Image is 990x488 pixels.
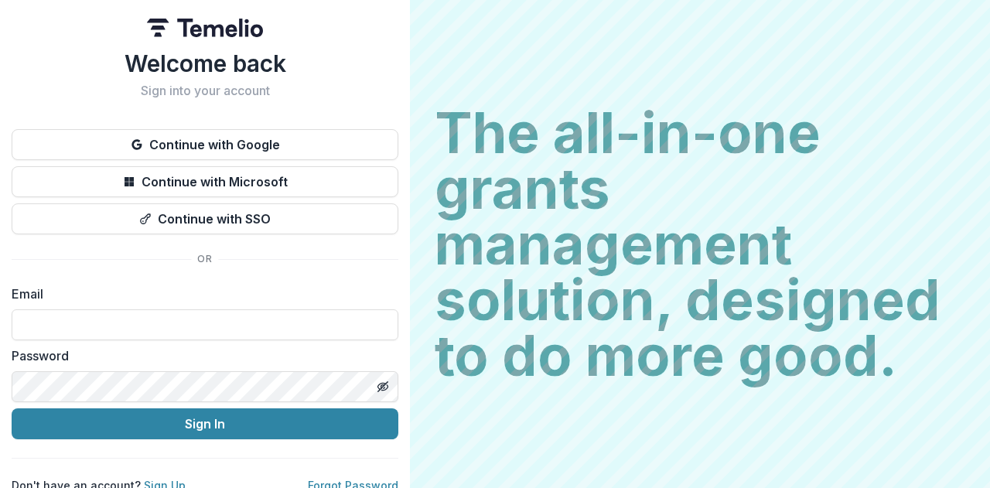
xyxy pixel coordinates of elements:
[12,203,398,234] button: Continue with SSO
[12,129,398,160] button: Continue with Google
[370,374,395,399] button: Toggle password visibility
[12,49,398,77] h1: Welcome back
[12,84,398,98] h2: Sign into your account
[12,346,389,365] label: Password
[12,408,398,439] button: Sign In
[12,285,389,303] label: Email
[147,19,263,37] img: Temelio
[12,166,398,197] button: Continue with Microsoft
